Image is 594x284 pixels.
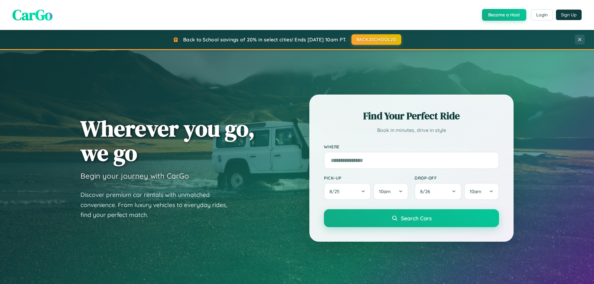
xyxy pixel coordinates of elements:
span: Search Cars [401,215,432,222]
span: 10am [379,189,391,194]
button: 10am [464,183,499,200]
p: Discover premium car rentals with unmatched convenience. From luxury vehicles to everyday rides, ... [80,190,235,220]
span: 10am [470,189,481,194]
label: Drop-off [415,175,499,180]
h1: Wherever you go, we go [80,116,255,165]
button: Login [531,9,553,20]
button: Search Cars [324,209,499,227]
span: Back to School savings of 20% in select cities! Ends [DATE] 10am PT. [183,36,346,43]
p: Book in minutes, drive in style [324,126,499,135]
button: BACK2SCHOOL20 [351,34,401,45]
button: 10am [373,183,408,200]
label: Where [324,144,499,149]
button: 8/25 [324,183,371,200]
h3: Begin your journey with CarGo [80,171,189,180]
span: 8 / 25 [329,189,342,194]
h2: Find Your Perfect Ride [324,109,499,123]
button: Sign Up [556,10,582,20]
span: CarGo [12,5,53,25]
label: Pick-up [324,175,408,180]
button: 8/26 [415,183,462,200]
button: Become a Host [482,9,526,21]
span: 8 / 26 [420,189,433,194]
